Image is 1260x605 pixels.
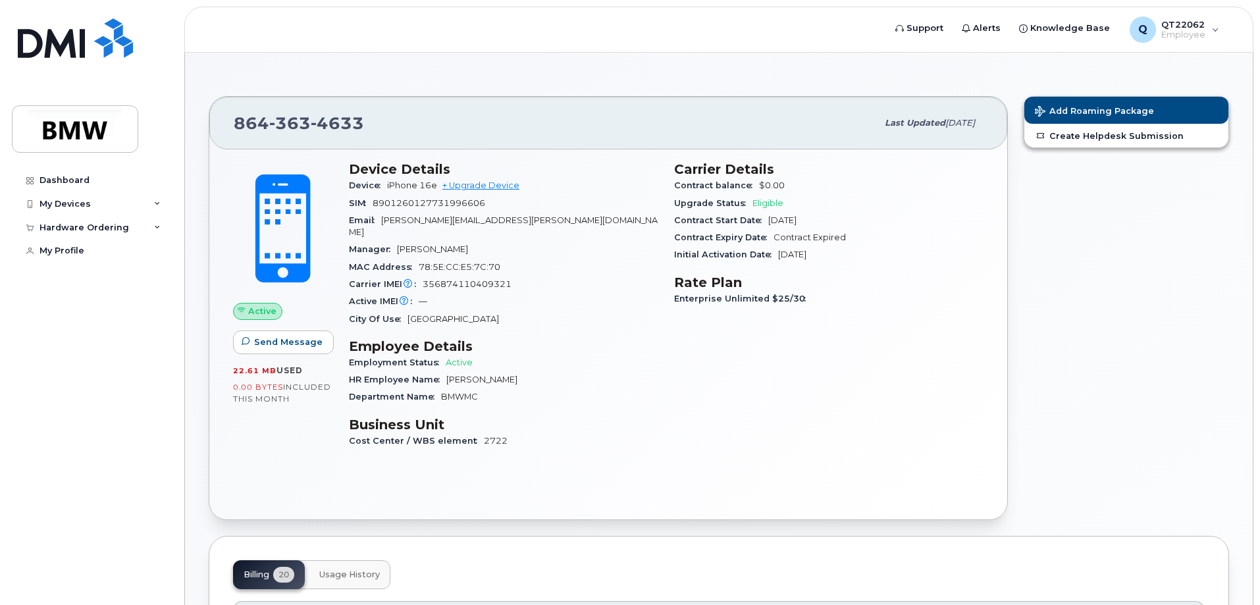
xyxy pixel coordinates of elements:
span: 0.00 Bytes [233,382,283,392]
span: 78:5E:CC:E5:7C:70 [419,262,500,272]
span: [GEOGRAPHIC_DATA] [407,314,499,324]
span: 363 [269,113,311,133]
span: Department Name [349,392,441,402]
h3: Rate Plan [674,275,984,290]
span: Contract Expiry Date [674,232,774,242]
span: [PERSON_NAME] [446,375,517,384]
span: Send Message [254,336,323,348]
span: Email [349,215,381,225]
h3: Business Unit [349,417,658,433]
span: Last updated [885,118,945,128]
span: 8901260127731996606 [373,198,485,208]
span: Device [349,180,387,190]
span: Eligible [752,198,783,208]
span: Contract Start Date [674,215,768,225]
span: Enterprise Unlimited $25/30 [674,294,812,303]
span: Upgrade Status [674,198,752,208]
span: — [419,296,427,306]
span: $0.00 [759,180,785,190]
span: 4633 [311,113,364,133]
a: Create Helpdesk Submission [1024,124,1228,147]
span: 356874110409321 [423,279,512,289]
span: Usage History [319,569,380,580]
span: MAC Address [349,262,419,272]
span: Manager [349,244,397,254]
h3: Device Details [349,161,658,177]
span: Active [248,305,276,317]
span: [DATE] [778,250,806,259]
span: used [276,365,303,375]
span: City Of Use [349,314,407,324]
button: Add Roaming Package [1024,97,1228,124]
h3: Carrier Details [674,161,984,177]
span: Initial Activation Date [674,250,778,259]
span: 22.61 MB [233,366,276,375]
span: iPhone 16e [387,180,437,190]
span: Active IMEI [349,296,419,306]
span: Contract Expired [774,232,846,242]
span: [DATE] [768,215,797,225]
span: 864 [234,113,364,133]
span: Employment Status [349,357,446,367]
span: [DATE] [945,118,975,128]
span: Active [446,357,473,367]
span: Carrier IMEI [349,279,423,289]
h3: Employee Details [349,338,658,354]
iframe: Messenger Launcher [1203,548,1250,595]
span: 2722 [484,436,508,446]
a: + Upgrade Device [442,180,519,190]
span: Contract balance [674,180,759,190]
span: SIM [349,198,373,208]
button: Send Message [233,330,334,354]
span: Cost Center / WBS element [349,436,484,446]
span: [PERSON_NAME] [397,244,468,254]
span: BMWMC [441,392,478,402]
span: Add Roaming Package [1035,106,1154,118]
span: HR Employee Name [349,375,446,384]
span: [PERSON_NAME][EMAIL_ADDRESS][PERSON_NAME][DOMAIN_NAME] [349,215,658,237]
